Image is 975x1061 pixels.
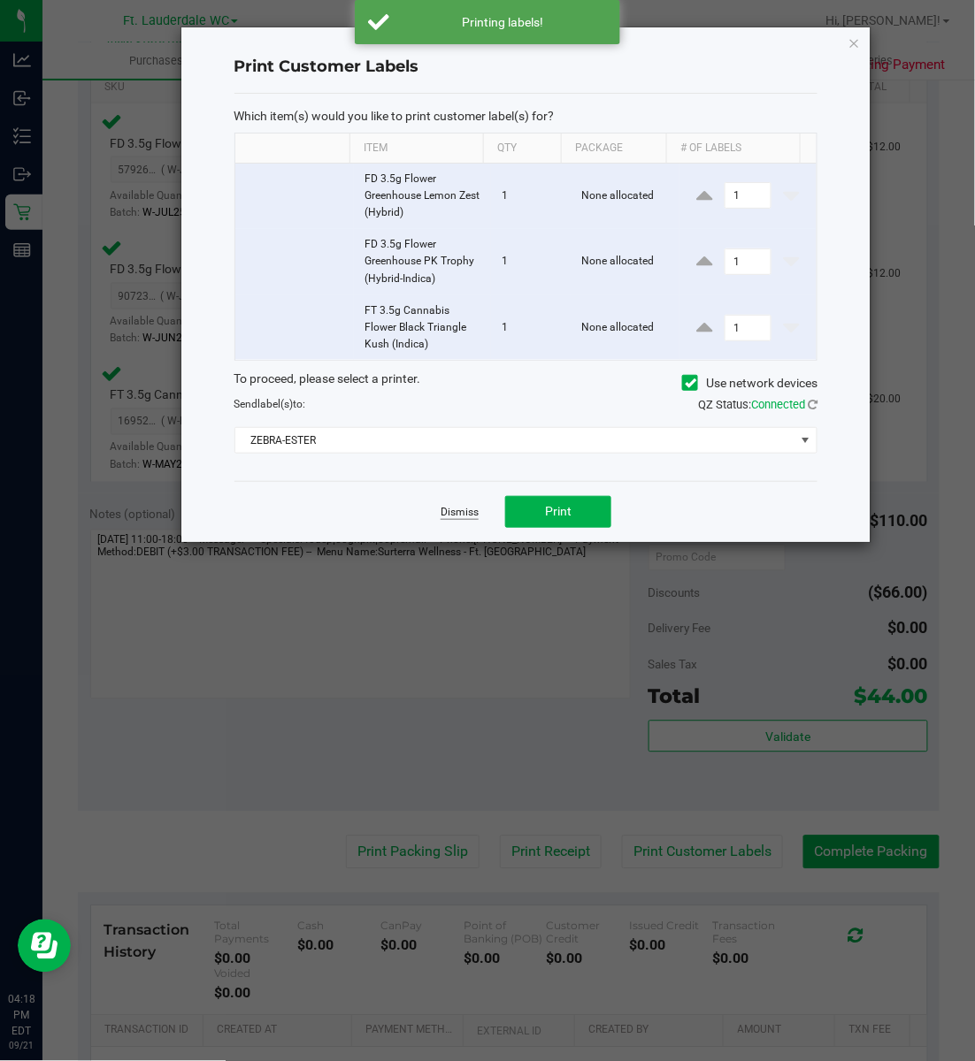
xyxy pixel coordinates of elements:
[491,295,571,361] td: 1
[354,164,492,230] td: FD 3.5g Flower Greenhouse Lemon Zest (Hybrid)
[571,295,679,361] td: None allocated
[354,229,492,295] td: FD 3.5g Flower Greenhouse PK Trophy (Hybrid-Indica)
[505,496,611,528] button: Print
[221,370,832,396] div: To proceed, please select a printer.
[491,164,571,230] td: 1
[354,295,492,361] td: FT 3.5g Cannabis Flower Black Triangle Kush (Indica)
[483,134,560,164] th: Qty
[698,398,818,411] span: QZ Status:
[666,134,800,164] th: # of labels
[545,504,572,518] span: Print
[235,428,795,453] span: ZEBRA-ESTER
[571,164,679,230] td: None allocated
[571,229,679,295] td: None allocated
[258,398,294,410] span: label(s)
[234,56,818,79] h4: Print Customer Labels
[751,398,805,411] span: Connected
[234,108,818,124] p: Which item(s) would you like to print customer label(s) for?
[349,134,483,164] th: Item
[399,13,607,31] div: Printing labels!
[682,374,818,393] label: Use network devices
[234,398,306,410] span: Send to:
[561,134,666,164] th: Package
[18,920,71,973] iframe: Resource center
[441,505,479,520] a: Dismiss
[491,229,571,295] td: 1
